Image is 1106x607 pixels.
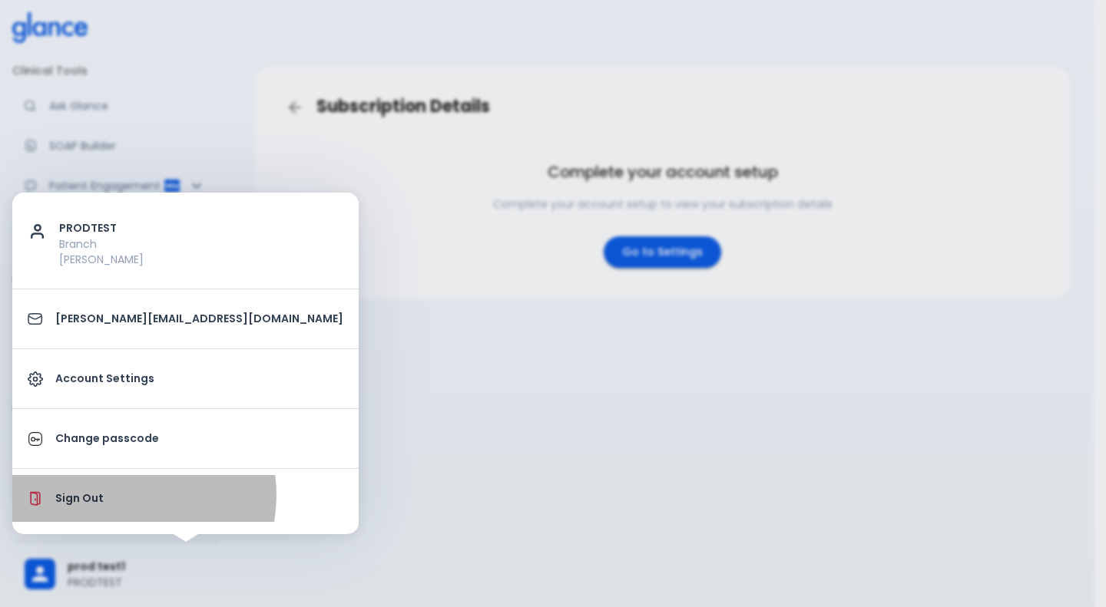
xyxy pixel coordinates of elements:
p: Account Settings [55,371,343,387]
p: PRODTEST [59,220,343,236]
p: Change passcode [55,431,343,447]
p: [PERSON_NAME][EMAIL_ADDRESS][DOMAIN_NAME] [55,311,343,327]
p: Branch [59,236,343,252]
p: [PERSON_NAME] [59,252,343,267]
p: Sign Out [55,490,343,506]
